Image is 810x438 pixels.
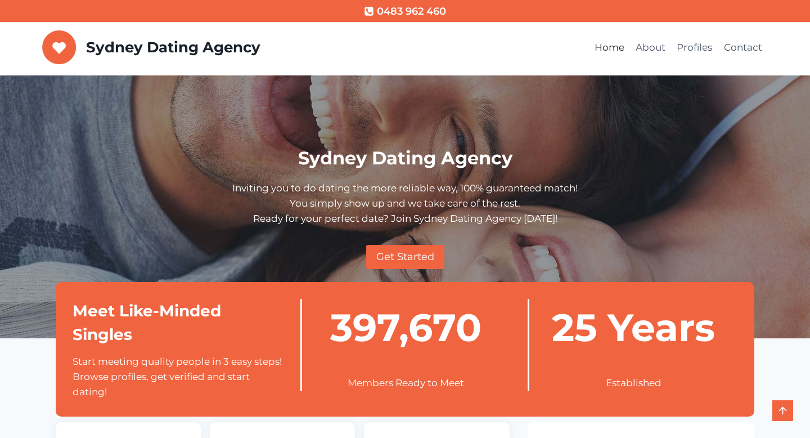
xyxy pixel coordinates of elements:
[630,34,671,61] a: About
[42,30,76,64] img: Sydney Dating Agency
[302,376,510,391] p: Members Ready to Meet
[56,181,754,227] p: Inviting you to do dating the more reliable way, 100% guaranteed match! You simply show up and we...
[73,354,282,400] p: Start meeting quality people in 3 easy steps! Browse profiles, get verified and start dating!
[376,249,434,265] span: Get Started
[772,400,793,421] a: Scroll to top
[671,34,718,61] a: Profiles
[366,245,444,269] a: Get Started
[589,34,768,61] nav: Primary Navigation
[42,30,260,64] a: Sydney Dating Agency
[364,3,446,20] a: 0483 962 460
[56,145,754,172] h1: Sydney Dating Agency
[589,34,630,61] a: Home
[86,39,260,56] p: Sydney Dating Agency
[377,3,446,20] span: 0483 962 460
[718,34,768,61] a: Contact
[529,376,737,391] p: Established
